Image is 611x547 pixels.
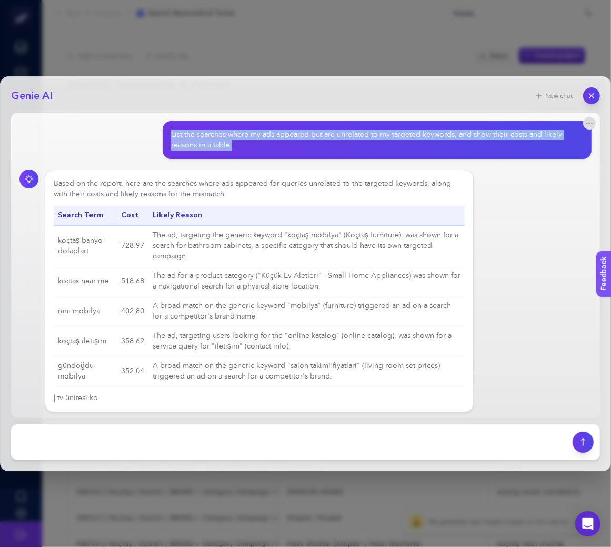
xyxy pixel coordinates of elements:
td: 728.97 [117,225,148,266]
td: 358.62 [117,326,148,356]
td: gündoğdu mobilya [54,356,117,386]
td: 402.80 [117,296,148,326]
div: Open Intercom Messenger [575,511,600,536]
td: A broad match on the generic keyword "mobilya" (furniture) triggered an ad on a search for a comp... [148,296,465,326]
td: The ad, targeting users looking for the "online katalog" (online catalog), was shown for a servic... [148,326,465,356]
div: List the searches where my ads appeared but are unrelated to my targeted keywords, and show their... [171,130,575,151]
td: koçtaş banyo dolapları [54,225,117,266]
td: The ad, targeting the generic keyword "koçtaş mobilya" (Koçtaş furniture), was shown for a search... [148,225,465,266]
td: A broad match on the generic keyword "salon takimi fiyatlari" (living room set prices) triggered ... [148,356,465,386]
th: Cost [117,206,148,225]
span: Feedback [6,3,40,12]
th: Search Term [54,206,117,225]
button: New chat [528,88,579,103]
h2: Genie AI [11,88,53,103]
td: rani mobilya [54,296,117,326]
div: Based on the report, here are the searches where ads appeared for queries unrelated to the target... [54,178,465,403]
td: The ad for a product category ("Küçük Ev Aletleri" - Small Home Appliances) was shown for a navig... [148,266,465,296]
td: koçtaş iletişim [54,326,117,356]
td: koctas near me [54,266,117,296]
th: Likely Reason [148,206,465,225]
td: 518.68 [117,266,148,296]
td: 352.04 [117,356,148,386]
